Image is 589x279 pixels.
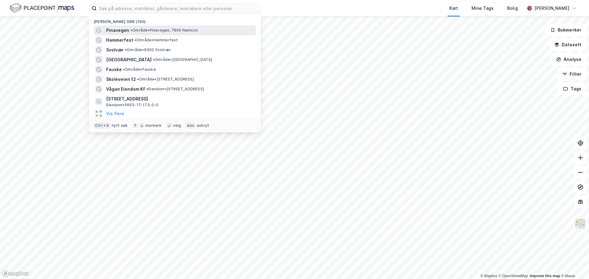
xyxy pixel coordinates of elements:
span: Hammerfest [106,36,133,44]
span: Fauske [106,66,122,73]
span: Eiendom • 5603-17-173-0-0 [106,103,159,107]
span: Eiendom • [STREET_ADDRESS] [146,87,204,92]
span: Område • [STREET_ADDRESS] [137,77,194,82]
button: Vis flere [106,110,124,117]
span: Område • Fauske [123,67,156,72]
span: Vågan Eiendom Kf [106,85,145,93]
div: nytt søk [112,123,128,128]
div: Kart [449,5,458,12]
button: Analyse [551,53,587,66]
div: Ctrl + k [94,123,110,129]
span: • [130,28,132,32]
div: markere [145,123,161,128]
button: Datasett [549,39,587,51]
span: [GEOGRAPHIC_DATA] [106,56,152,63]
span: • [125,47,127,52]
img: logo.f888ab2527a4732fd821a326f86c7f29.svg [10,3,74,13]
span: [STREET_ADDRESS] [106,95,253,103]
div: Kontrollprogram for chat [558,250,589,279]
div: avbryt [197,123,209,128]
span: Område • 8300 Svolvær [125,47,171,52]
span: • [146,87,148,91]
span: • [134,38,136,42]
div: [PERSON_NAME] søk (100) [89,14,261,25]
button: Filter [557,68,587,80]
span: Skoleveien 12 [106,76,136,83]
input: Søk på adresse, matrikkel, gårdeiere, leietakere eller personer [97,4,260,13]
span: Svolvær [106,46,124,54]
div: esc [186,123,195,129]
span: Pinavegen [106,27,129,34]
span: Område • [GEOGRAPHIC_DATA] [153,57,212,62]
button: Bokmerker [545,24,587,36]
span: • [153,57,155,62]
span: Område • Hammerfest [134,38,178,43]
div: Mine Tags [472,5,494,12]
button: Tags [558,83,587,95]
span: • [123,67,125,72]
span: Område • Pinavegen, 7800 Namsos [130,28,198,33]
a: Mapbox homepage [2,270,29,277]
a: Improve this map [530,274,560,278]
div: [PERSON_NAME] [534,5,569,12]
div: Bolig [507,5,518,12]
img: Z [575,218,586,230]
div: velg [173,123,181,128]
a: Mapbox [480,274,497,278]
a: OpenStreetMap [499,274,528,278]
span: • [137,77,139,81]
iframe: Chat Widget [558,250,589,279]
